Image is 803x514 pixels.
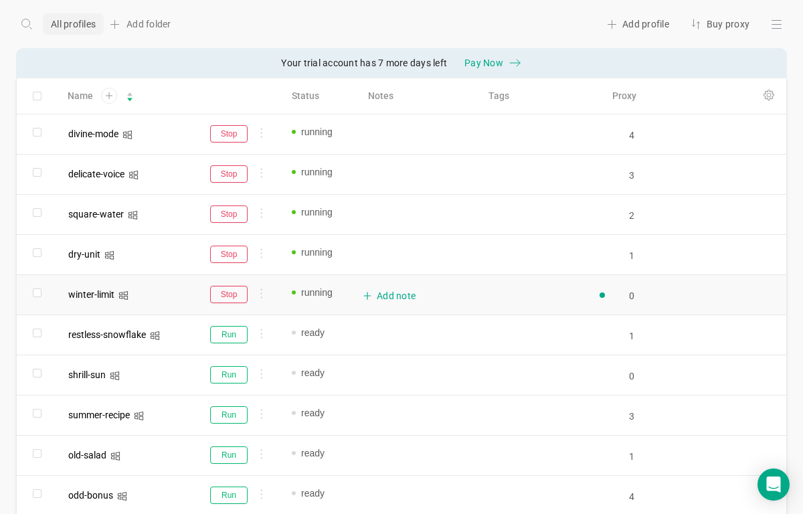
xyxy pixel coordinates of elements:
i: icon: windows [150,331,160,341]
span: running [301,165,347,179]
span: running [301,205,347,219]
div: Add profile [601,13,675,35]
i: icon: windows [128,210,138,220]
i: icon: windows [110,451,120,461]
button: Stop [210,286,248,303]
span: ready [301,487,347,500]
span: Tags [488,89,509,103]
i: icon: plus [363,291,372,301]
input: Search for proxy... [629,210,634,221]
span: Proxy [612,89,636,103]
span: Add folder [126,17,171,31]
button: Stop [210,125,248,143]
span: Notes [368,89,393,103]
span: square-water [68,209,124,220]
i: icon: caret-up [126,91,134,95]
span: Name [68,89,93,103]
input: Search for proxy... [629,130,634,141]
span: summer-recipe [68,410,130,420]
span: Pay Now [464,56,503,70]
div: Sort [126,90,134,100]
div: odd-bonus [68,491,113,500]
button: Run [210,446,248,464]
span: ready [301,406,347,420]
input: Search for proxy... [629,170,634,181]
i: icon: windows [104,250,114,260]
span: running [301,246,347,259]
span: winter-limit [68,289,114,300]
span: running [301,286,347,299]
input: Search for proxy... [629,411,634,422]
button: Run [210,487,248,504]
i: icon: windows [110,371,120,381]
div: Open Intercom Messenger [757,468,790,501]
i: icon: windows [118,290,128,301]
button: Stop [210,165,248,183]
input: Search for proxy... [629,371,634,381]
i: icon: caret-down [126,96,134,100]
div: All profiles [43,13,104,35]
button: Stop [210,246,248,263]
div: divine-mode [68,129,118,139]
input: Search for proxy... [629,290,634,301]
span: running [301,125,347,139]
button: Run [210,366,248,383]
input: Search for proxy... [629,331,634,341]
input: Search for proxy... [629,491,634,502]
button: Run [210,326,248,343]
input: Search for proxy... [629,250,634,261]
input: Search for proxy... [629,451,634,462]
span: delicate-voice [68,169,124,179]
i: icon: windows [128,170,139,180]
div: Buy proxy [685,13,755,35]
div: shrill-sun [68,370,106,379]
div: old-salad [68,450,106,460]
div: Add note [363,283,472,309]
span: Status [292,89,319,103]
span: Your trial account has 7 more days left [281,56,447,70]
i: icon: windows [117,491,127,501]
button: Run [210,406,248,424]
span: ready [301,366,347,379]
span: restless-snowflake [68,329,146,340]
i: icon: windows [122,130,132,140]
i: icon: windows [134,411,144,421]
span: ready [301,326,347,339]
button: Stop [210,205,248,223]
span: ready [301,446,347,460]
div: dry-unit [68,250,100,259]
